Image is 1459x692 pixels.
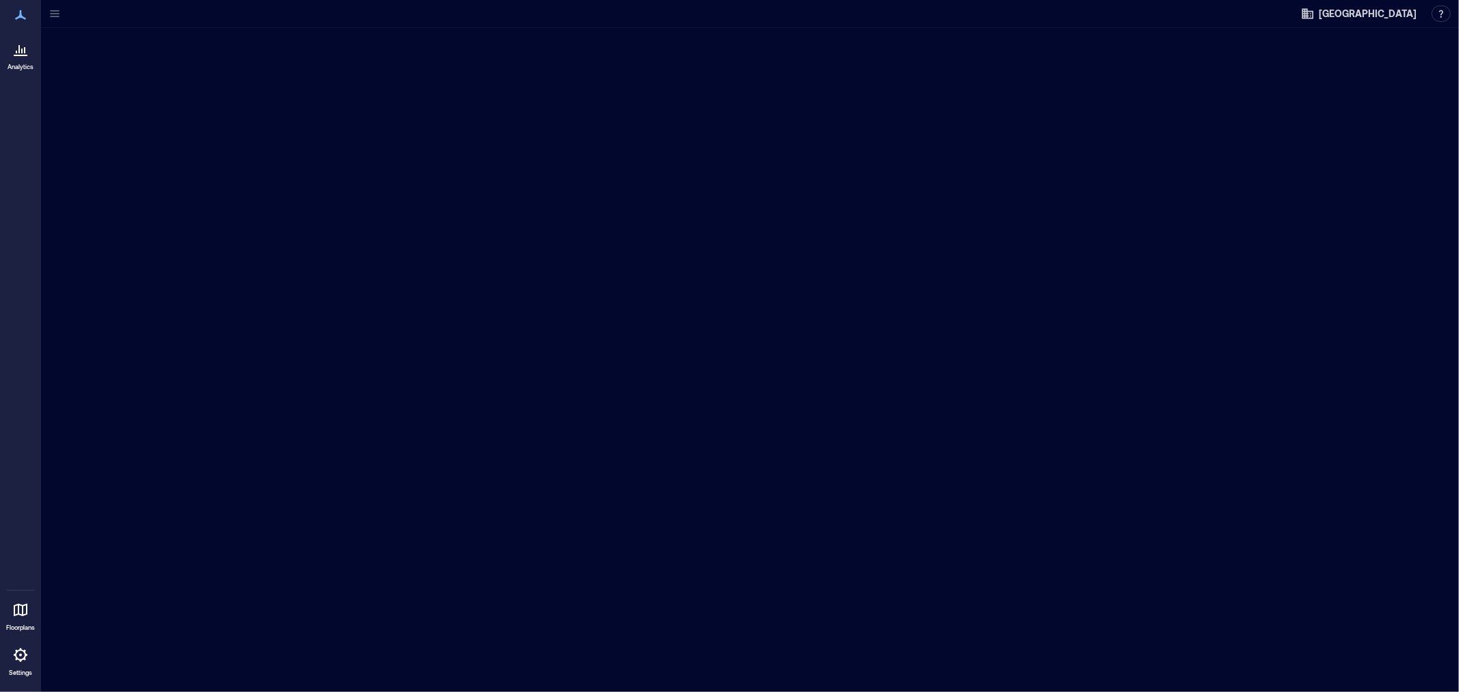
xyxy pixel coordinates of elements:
a: Analytics [3,33,38,75]
p: Settings [9,669,32,677]
p: Analytics [8,63,34,71]
button: [GEOGRAPHIC_DATA] [1297,3,1421,25]
p: Floorplans [6,624,35,632]
span: [GEOGRAPHIC_DATA] [1319,7,1417,21]
a: Floorplans [2,594,39,636]
a: Settings [4,639,37,681]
